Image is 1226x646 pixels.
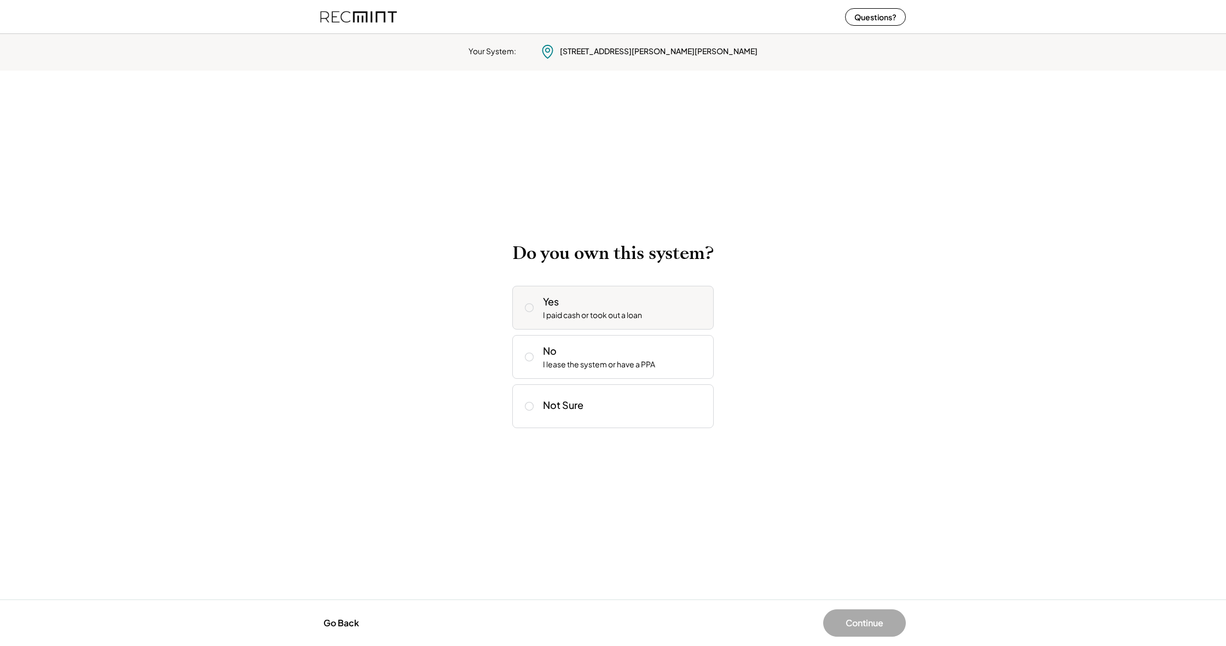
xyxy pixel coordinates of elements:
button: Go Back [320,611,362,635]
div: I lease the system or have a PPA [543,359,655,370]
button: Continue [823,609,906,637]
div: [STREET_ADDRESS][PERSON_NAME][PERSON_NAME] [560,46,757,57]
h2: Do you own this system? [512,243,714,264]
div: Yes [543,295,559,308]
div: Not Sure [543,399,583,411]
div: No [543,344,557,357]
img: recmint-logotype%403x%20%281%29.jpeg [320,2,397,31]
button: Questions? [845,8,906,26]
div: I paid cash or took out a loan [543,310,642,321]
div: Your System: [469,46,516,57]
